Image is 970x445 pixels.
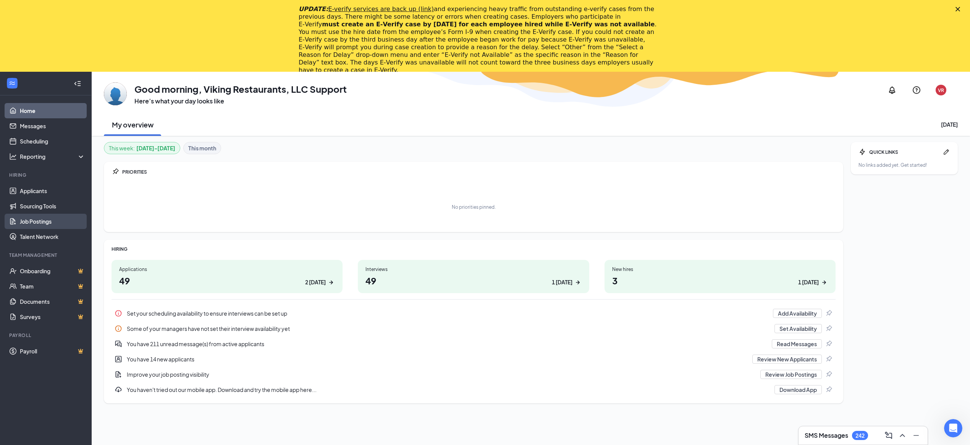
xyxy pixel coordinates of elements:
[115,371,122,378] svg: DocumentAdd
[365,274,581,287] h1: 49
[122,169,836,175] div: PRIORITIES
[112,306,836,321] div: Set your scheduling availability to ensure interviews can be set up
[299,5,434,13] i: UPDATE:
[20,263,85,279] a: OnboardingCrown
[774,324,822,333] button: Set Availability
[112,351,836,367] a: UserEntityYou have 14 new applicantsReview New ApplicantsPin
[127,386,770,393] div: You haven't tried out our mobile app. Download and try the mobile app here...
[938,87,944,94] div: VR
[825,371,833,378] svg: Pin
[574,279,582,286] svg: ArrowRight
[109,144,175,152] div: This week :
[104,82,127,105] img: Viking Restaurants, LLC Support
[898,431,907,440] svg: ChevronUp
[20,279,85,294] a: TeamCrown
[825,325,833,332] svg: Pin
[127,310,768,317] div: Set your scheduling availability to ensure interviews can be set up
[612,274,828,287] h1: 3
[9,172,84,178] div: Hiring
[112,367,836,382] div: Improve your job posting visibility
[912,85,921,95] svg: QuestionInfo
[882,429,894,442] button: ComposeMessage
[752,355,822,364] button: Review New Applicants
[358,260,589,293] a: Interviews491 [DATE]ArrowRight
[20,229,85,244] a: Talent Network
[112,336,836,351] a: DoubleChatActiveYou have 211 unread message(s) from active applicantsRead MessagesPin
[20,309,85,324] a: SurveysCrown
[820,279,828,286] svg: ArrowRight
[943,148,950,156] svg: Pen
[188,144,216,152] b: This month
[134,82,347,95] h1: Good morning, Viking Restaurants, LLC Support
[8,79,16,87] svg: WorkstreamLogo
[888,85,897,95] svg: Notifications
[9,153,17,160] svg: Analysis
[912,431,921,440] svg: Minimize
[127,325,770,332] div: Some of your managers have not set their interview availability yet
[112,351,836,367] div: You have 14 new applicants
[858,162,950,168] div: No links added yet. Get started!
[9,252,84,258] div: Team Management
[896,429,908,442] button: ChevronUp
[612,266,828,272] div: New hires
[115,355,122,363] svg: UserEntity
[20,183,85,198] a: Applicants
[127,371,756,378] div: Improve your job posting visibility
[20,294,85,309] a: DocumentsCrown
[452,204,496,210] div: No priorities pinned.
[74,80,81,87] svg: Collapse
[855,432,865,439] div: 242
[112,367,836,382] a: DocumentAddImprove your job posting visibilityReview Job PostingsPin
[944,419,962,437] iframe: Intercom live chat
[825,355,833,363] svg: Pin
[115,325,122,332] svg: Info
[869,149,939,155] div: QUICK LINKS
[134,97,347,105] h3: Here’s what your day looks like
[115,386,122,393] svg: Download
[127,340,767,348] div: You have 211 unread message(s) from active applicants
[825,340,833,348] svg: Pin
[112,382,836,397] div: You haven't tried out our mobile app. Download and try the mobile app here...
[136,144,175,152] b: [DATE] - [DATE]
[112,260,343,293] a: Applications492 [DATE]ArrowRight
[119,274,335,287] h1: 49
[112,336,836,351] div: You have 211 unread message(s) from active applicants
[322,21,655,28] b: must create an E‑Verify case by [DATE] for each employee hired while E‑Verify was not available
[112,321,836,336] div: Some of your managers have not set their interview availability yet
[858,148,866,156] svg: Bolt
[20,214,85,229] a: Job Postings
[552,278,572,286] div: 1 [DATE]
[112,246,836,252] div: HIRING
[909,429,921,442] button: Minimize
[112,321,836,336] a: InfoSome of your managers have not set their interview availability yetSet AvailabilityPin
[9,332,84,339] div: Payroll
[884,431,893,440] svg: ComposeMessage
[798,278,819,286] div: 1 [DATE]
[119,266,335,272] div: Applications
[127,355,748,363] div: You have 14 new applicants
[299,5,659,74] div: and experiencing heavy traffic from outstanding e-verify cases from the previous days. There migh...
[805,431,848,440] h3: SMS Messages
[772,339,822,348] button: Read Messages
[20,103,85,118] a: Home
[365,266,581,272] div: Interviews
[774,385,822,394] button: Download App
[760,370,822,379] button: Review Job Postings
[115,310,122,317] svg: Info
[305,278,326,286] div: 2 [DATE]
[20,134,85,149] a: Scheduling
[327,279,335,286] svg: ArrowRight
[605,260,836,293] a: New hires31 [DATE]ArrowRight
[328,5,434,13] a: E-verify services are back up (link)
[941,121,958,128] div: [DATE]
[20,343,85,359] a: PayrollCrown
[825,386,833,393] svg: Pin
[112,168,119,176] svg: Pin
[825,310,833,317] svg: Pin
[112,120,154,129] h2: My overview
[20,153,86,160] div: Reporting
[20,118,85,134] a: Messages
[112,382,836,397] a: DownloadYou haven't tried out our mobile app. Download and try the mobile app here...Download AppPin
[955,7,963,11] div: Close
[773,309,822,318] button: Add Availability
